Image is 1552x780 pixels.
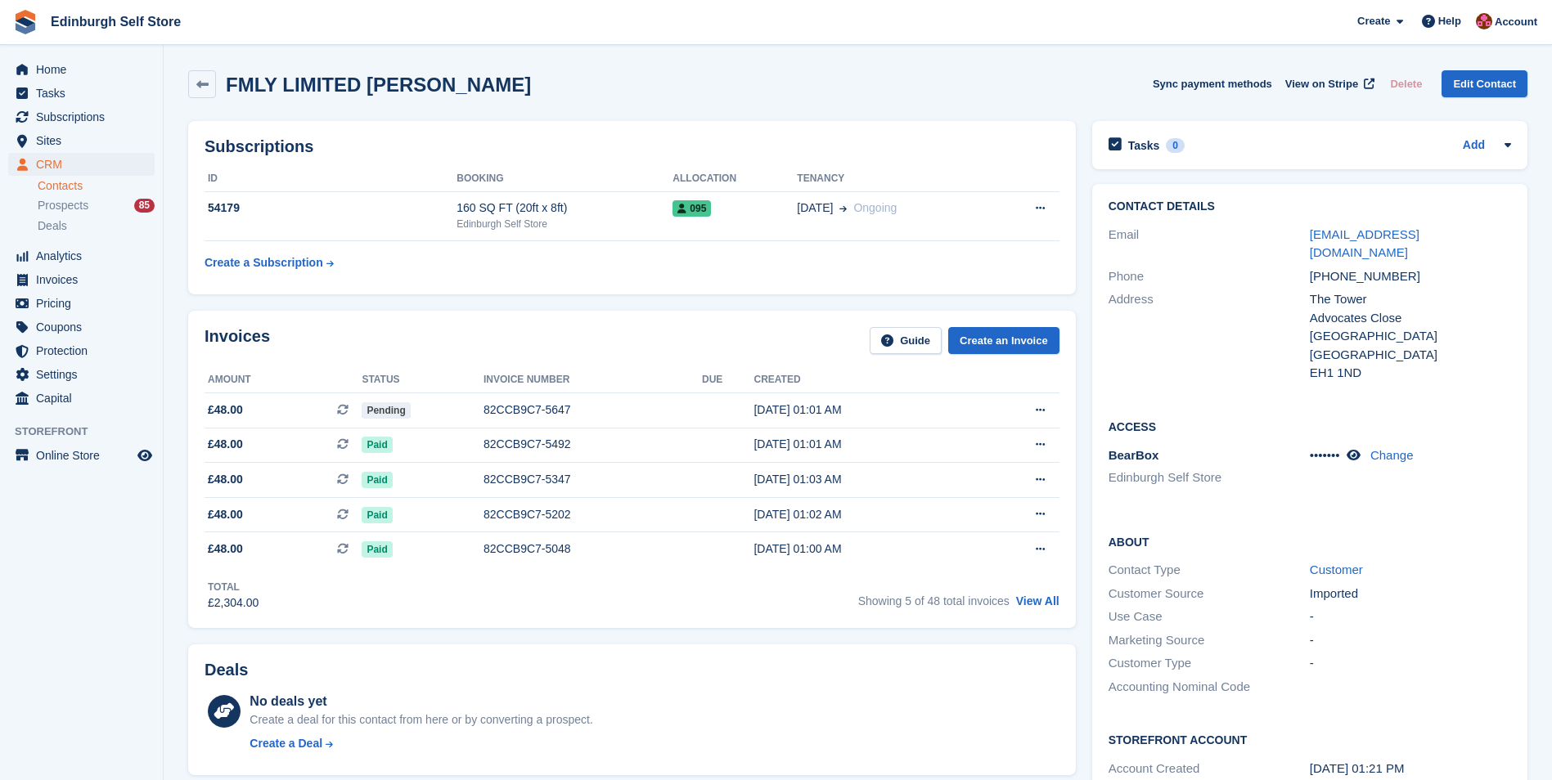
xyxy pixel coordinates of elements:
a: Guide [870,327,942,354]
a: Change [1370,448,1414,462]
a: Edit Contact [1442,70,1527,97]
div: Address [1109,290,1310,383]
div: £2,304.00 [208,594,259,612]
div: - [1310,631,1511,650]
div: Account Created [1109,760,1310,778]
span: Invoices [36,268,134,291]
th: Booking [457,166,673,192]
a: menu [8,153,155,176]
span: Sites [36,129,134,152]
th: Status [362,367,484,393]
a: Customer [1310,563,1363,576]
a: [EMAIL_ADDRESS][DOMAIN_NAME] [1310,227,1419,260]
span: Prospects [38,198,88,213]
span: Coupons [36,316,134,338]
a: menu [8,129,155,152]
span: [DATE] [797,199,833,217]
a: Edinburgh Self Store [44,8,187,35]
a: menu [8,292,155,315]
div: 54179 [205,199,457,217]
span: Pricing [36,292,134,315]
span: Paid [362,472,392,488]
a: menu [8,316,155,338]
th: Created [754,367,973,393]
span: View on Stripe [1285,76,1358,92]
div: Create a Subscription [205,254,323,271]
div: The Tower [1310,290,1511,309]
span: £48.00 [208,540,243,558]
a: Create a Deal [250,735,592,752]
div: 82CCB9C7-5347 [484,471,702,488]
div: [GEOGRAPHIC_DATA] [1310,327,1511,346]
span: Deals [38,218,67,234]
div: [DATE] 01:21 PM [1310,760,1511,778]
li: Edinburgh Self Store [1109,468,1310,487]
span: £48.00 [208,436,243,453]
a: menu [8,58,155,81]
a: Contacts [38,178,155,194]
div: - [1310,607,1511,626]
div: Use Case [1109,607,1310,626]
span: Online Store [36,444,134,467]
div: Edinburgh Self Store [457,217,673,231]
button: Delete [1383,70,1428,97]
div: EH1 1ND [1310,364,1511,383]
span: Help [1438,13,1461,29]
span: Home [36,58,134,81]
span: Analytics [36,244,134,267]
div: 82CCB9C7-5492 [484,436,702,453]
a: menu [8,105,155,128]
div: Total [208,580,259,594]
span: Tasks [36,82,134,105]
a: View on Stripe [1279,70,1378,97]
span: Create [1357,13,1390,29]
div: [DATE] 01:02 AM [754,506,973,523]
div: Create a deal for this contact from here or by converting a prospect. [250,711,592,728]
div: [GEOGRAPHIC_DATA] [1310,346,1511,365]
div: [PHONE_NUMBER] [1310,267,1511,286]
div: 82CCB9C7-5048 [484,540,702,558]
h2: Access [1109,418,1511,434]
div: Contact Type [1109,561,1310,580]
button: Sync payment methods [1153,70,1272,97]
span: Showing 5 of 48 total invoices [858,594,1010,607]
h2: Storefront Account [1109,731,1511,747]
div: Accounting Nominal Code [1109,678,1310,697]
th: Due [702,367,754,393]
th: Invoice number [484,367,702,393]
span: Paid [362,541,392,558]
img: Lucy Michalec [1476,13,1492,29]
span: Pending [362,402,410,419]
th: Allocation [673,166,797,192]
th: Amount [205,367,362,393]
h2: Deals [205,661,248,679]
a: Add [1463,137,1485,155]
a: menu [8,444,155,467]
th: Tenancy [797,166,992,192]
span: Paid [362,507,392,523]
a: Prospects 85 [38,197,155,214]
a: Create a Subscription [205,248,334,278]
span: Subscriptions [36,105,134,128]
span: £48.00 [208,401,243,419]
span: Storefront [15,424,163,440]
div: Imported [1310,585,1511,603]
div: [DATE] 01:01 AM [754,401,973,419]
div: 82CCB9C7-5647 [484,401,702,419]
span: Settings [36,363,134,386]
span: BearBox [1109,448,1159,462]
span: Protection [36,339,134,362]
span: Paid [362,437,392,453]
a: menu [8,268,155,291]
span: Capital [36,387,134,410]
div: [DATE] 01:01 AM [754,436,973,453]
div: Marketing Source [1109,631,1310,650]
a: menu [8,363,155,386]
th: ID [205,166,457,192]
div: 85 [134,199,155,213]
span: Ongoing [853,201,897,214]
a: Create an Invoice [948,327,1059,354]
h2: FMLY LIMITED [PERSON_NAME] [226,74,531,96]
img: stora-icon-8386f47178a22dfd0bd8f6a31ec36ba5ce8667c1dd55bd0f319d3a0aa187defe.svg [13,10,38,34]
span: 095 [673,200,711,217]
